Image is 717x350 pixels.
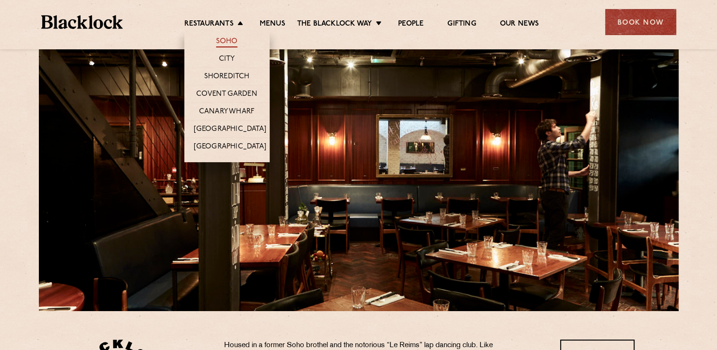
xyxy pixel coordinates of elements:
a: City [219,55,235,65]
a: Shoreditch [204,72,250,83]
a: [GEOGRAPHIC_DATA] [194,125,266,135]
a: Our News [500,19,539,30]
a: Menus [260,19,285,30]
div: Book Now [605,9,676,35]
a: Gifting [447,19,476,30]
a: The Blacklock Way [297,19,372,30]
a: Soho [216,37,238,47]
a: Canary Wharf [199,107,254,118]
a: People [398,19,424,30]
a: [GEOGRAPHIC_DATA] [194,142,266,153]
a: Restaurants [184,19,234,30]
a: Covent Garden [196,90,257,100]
img: BL_Textured_Logo-footer-cropped.svg [41,15,123,29]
